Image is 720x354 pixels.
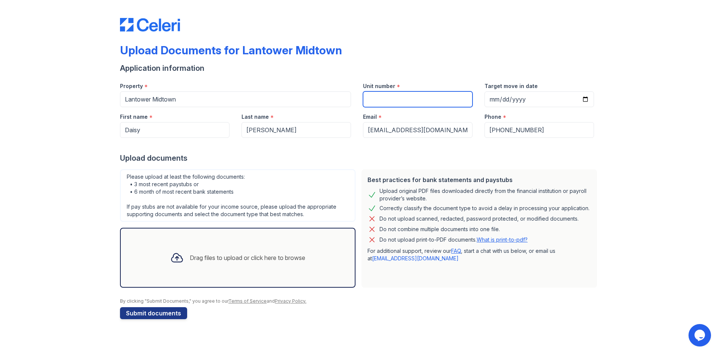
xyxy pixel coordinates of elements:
[120,43,342,57] div: Upload Documents for Lantower Midtown
[120,18,180,31] img: CE_Logo_Blue-a8612792a0a2168367f1c8372b55b34899dd931a85d93a1a3d3e32e68fde9ad4.png
[120,82,143,90] label: Property
[120,169,355,222] div: Please upload at least the following documents: • 3 most recent paystubs or • 6 month of most rec...
[379,187,591,202] div: Upload original PDF files downloaded directly from the financial institution or payroll provider’...
[367,175,591,184] div: Best practices for bank statements and paystubs
[477,236,528,243] a: What is print-to-pdf?
[379,204,589,213] div: Correctly classify the document type to avoid a delay in processing your application.
[379,236,528,243] p: Do not upload print-to-PDF documents.
[484,113,501,121] label: Phone
[241,113,269,121] label: Last name
[451,248,461,254] a: FAQ
[190,253,305,262] div: Drag files to upload or click here to browse
[120,63,600,73] div: Application information
[120,298,600,304] div: By clicking "Submit Documents," you agree to our and
[367,247,591,262] p: For additional support, review our , start a chat with us below, or email us at
[120,113,148,121] label: First name
[688,324,712,347] iframe: chat widget
[363,113,377,121] label: Email
[484,82,538,90] label: Target move in date
[379,214,579,223] div: Do not upload scanned, redacted, password protected, or modified documents.
[379,225,500,234] div: Do not combine multiple documents into one file.
[120,153,600,163] div: Upload documents
[228,298,267,304] a: Terms of Service
[372,255,459,261] a: [EMAIL_ADDRESS][DOMAIN_NAME]
[275,298,306,304] a: Privacy Policy.
[120,307,187,319] button: Submit documents
[363,82,395,90] label: Unit number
